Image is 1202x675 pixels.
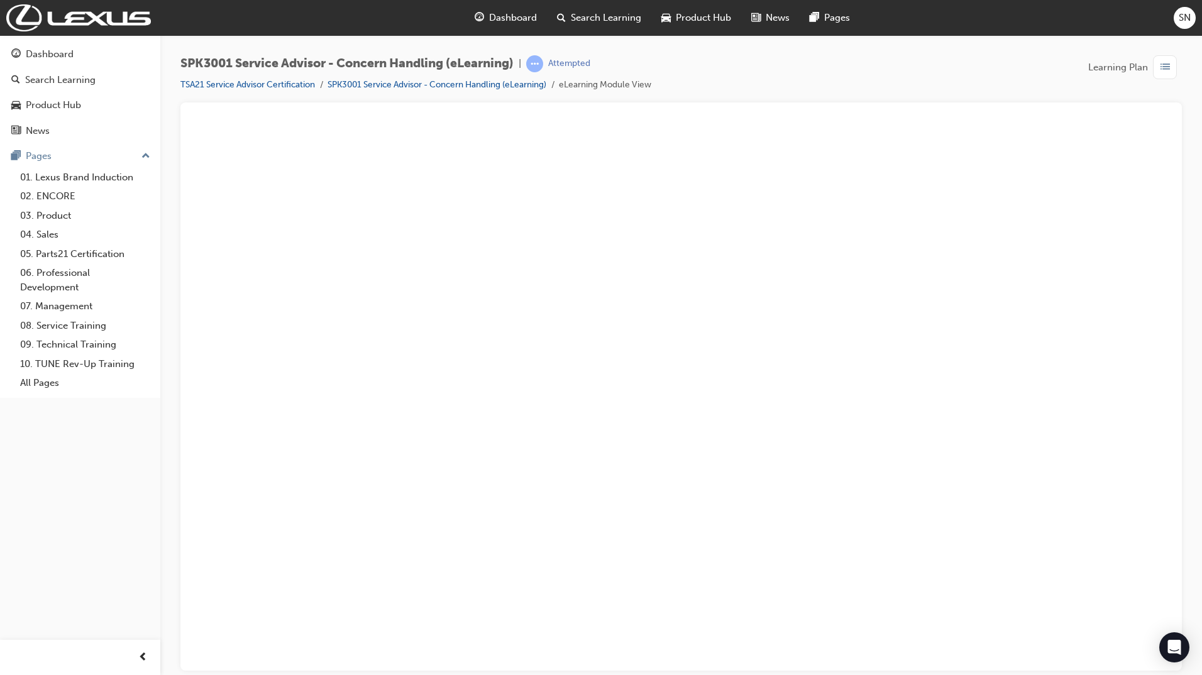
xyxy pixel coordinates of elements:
a: 10. TUNE Rev-Up Training [15,354,155,374]
span: search-icon [557,10,566,26]
div: Dashboard [26,47,74,62]
div: Product Hub [26,98,81,112]
li: eLearning Module View [559,78,651,92]
a: 04. Sales [15,225,155,244]
span: list-icon [1161,60,1170,75]
img: Trak [6,4,151,31]
a: search-iconSearch Learning [547,5,651,31]
span: learningRecordVerb_ATTEMPT-icon [526,55,543,72]
span: prev-icon [138,650,148,666]
span: Learning Plan [1088,60,1148,75]
span: | [519,57,521,71]
a: guage-iconDashboard [465,5,547,31]
a: TSA21 Service Advisor Certification [180,79,315,90]
button: Pages [5,145,155,168]
div: News [26,124,50,138]
span: guage-icon [475,10,484,26]
span: Pages [824,11,850,25]
span: SN [1179,11,1191,25]
a: 09. Technical Training [15,335,155,354]
span: News [766,11,790,25]
div: Search Learning [25,73,96,87]
span: news-icon [11,126,21,137]
span: Dashboard [489,11,537,25]
div: Pages [26,149,52,163]
button: Learning Plan [1088,55,1182,79]
span: guage-icon [11,49,21,60]
a: News [5,119,155,143]
span: search-icon [11,75,20,86]
a: car-iconProduct Hub [651,5,741,31]
a: SPK3001 Service Advisor - Concern Handling (eLearning) [328,79,546,90]
a: Search Learning [5,69,155,92]
span: pages-icon [810,10,819,26]
span: Product Hub [676,11,731,25]
a: news-iconNews [741,5,800,31]
a: Dashboard [5,43,155,66]
a: 06. Professional Development [15,263,155,297]
button: DashboardSearch LearningProduct HubNews [5,40,155,145]
a: 07. Management [15,297,155,316]
div: Attempted [548,58,590,70]
a: pages-iconPages [800,5,860,31]
span: car-icon [11,100,21,111]
a: 05. Parts21 Certification [15,244,155,264]
span: up-icon [141,148,150,165]
span: news-icon [751,10,761,26]
span: car-icon [661,10,671,26]
a: 01. Lexus Brand Induction [15,168,155,187]
a: 08. Service Training [15,316,155,336]
a: 02. ENCORE [15,187,155,206]
a: All Pages [15,373,155,393]
div: Open Intercom Messenger [1159,632,1189,662]
a: 03. Product [15,206,155,226]
button: SN [1174,7,1196,29]
span: Search Learning [571,11,641,25]
span: SPK3001 Service Advisor - Concern Handling (eLearning) [180,57,514,71]
span: pages-icon [11,151,21,162]
a: Product Hub [5,94,155,117]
